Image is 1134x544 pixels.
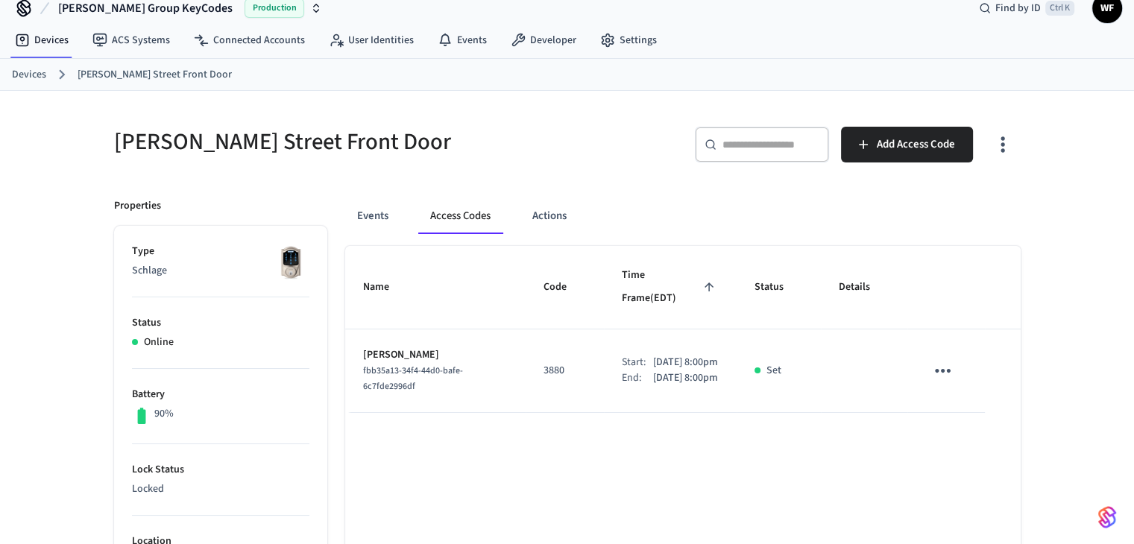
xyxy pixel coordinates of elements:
span: Status [755,276,803,299]
a: ACS Systems [81,27,182,54]
p: 3880 [544,363,586,379]
div: End: [622,370,653,386]
button: Actions [520,198,579,234]
button: Events [345,198,400,234]
p: [DATE] 8:00pm [653,355,718,370]
span: Details [839,276,889,299]
button: Add Access Code [841,127,973,162]
p: Status [132,315,309,331]
p: Locked [132,481,309,497]
span: Time Frame(EDT) [622,264,719,311]
p: Schlage [132,263,309,279]
button: Access Codes [418,198,503,234]
a: Events [426,27,499,54]
span: Code [544,276,586,299]
a: [PERSON_NAME] Street Front Door [78,67,232,83]
table: sticky table [345,246,1021,413]
img: Schlage Sense Smart Deadbolt with Camelot Trim, Front [272,244,309,281]
span: Find by ID [995,1,1041,16]
h5: [PERSON_NAME] Street Front Door [114,127,558,157]
p: Properties [114,198,161,214]
span: fbb35a13-34f4-44d0-bafe-6c7fde2996df [363,364,463,393]
a: User Identities [317,27,426,54]
p: Battery [132,387,309,402]
span: Ctrl K [1045,1,1074,16]
p: Type [132,244,309,259]
a: Devices [12,67,46,83]
p: Online [144,335,174,350]
img: SeamLogoGradient.69752ec5.svg [1098,505,1116,529]
span: Add Access Code [877,135,955,154]
a: Developer [499,27,588,54]
p: [DATE] 8:00pm [653,370,718,386]
span: Name [363,276,409,299]
div: ant example [345,198,1021,234]
a: Devices [3,27,81,54]
p: 90% [154,406,174,422]
p: [PERSON_NAME] [363,347,508,363]
div: Start: [622,355,653,370]
p: Lock Status [132,462,309,478]
a: Settings [588,27,669,54]
a: Connected Accounts [182,27,317,54]
p: Set [766,363,781,379]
